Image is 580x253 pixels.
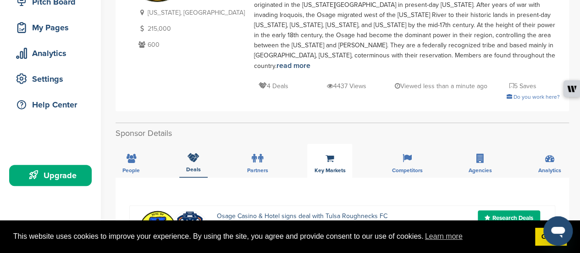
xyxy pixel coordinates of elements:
span: Do you work here? [514,94,560,100]
a: dismiss cookie message [535,228,567,246]
span: Agencies [469,168,492,173]
span: Analytics [538,168,561,173]
a: Settings [9,68,92,90]
p: 600 [136,39,245,51]
a: Upgrade [9,165,92,186]
h2: Sponsor Details [116,127,569,140]
span: Deals [186,167,201,172]
span: Competitors [392,168,422,173]
a: read more [276,61,310,70]
a: Osage Casino & Hotel signs deal with Tulsa Roughnecks FC [217,212,387,220]
div: Upgrade [14,167,92,184]
div: My Pages [14,19,92,36]
p: 5 Saves [509,80,536,92]
p: 4 Deals [259,80,288,92]
a: learn more about cookies [424,230,464,243]
p: [US_STATE], [GEOGRAPHIC_DATA] [136,7,245,18]
span: Key Markets [314,168,345,173]
img: Tuls [171,211,208,251]
div: Analytics [14,45,92,62]
img: Open uri20141112 50798 gnjbsu [139,211,176,247]
span: People [122,168,140,173]
p: 215,000 [136,23,245,34]
p: Viewed less than a minute ago [395,80,487,92]
span: This website uses cookies to improve your experience. By using the site, you agree and provide co... [13,230,528,243]
a: My Pages [9,17,92,38]
div: Help Center [14,96,92,113]
a: Research Deals [478,210,540,226]
a: Do you work here? [507,94,560,100]
iframe: Button to launch messaging window [543,216,573,246]
div: Settings [14,71,92,87]
span: Partners [247,168,268,173]
p: 4437 Views [326,80,366,92]
a: Analytics [9,43,92,64]
a: Help Center [9,94,92,115]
